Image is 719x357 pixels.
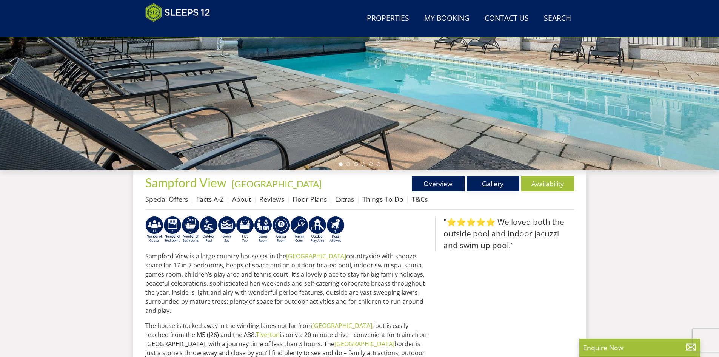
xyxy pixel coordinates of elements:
[364,10,412,27] a: Properties
[145,175,229,190] a: Sampford View
[145,175,226,190] span: Sampford View
[362,195,403,204] a: Things To Do
[196,195,224,204] a: Facts A-Z
[229,178,322,189] span: -
[326,216,345,243] img: AD_4nXfBXf7G2-f2BqMsJyFUI-7uoBZAUXCKtyres7rv2sYc85vTw-ddn44If_VJd8rglui-kv-p0PcfzFsIa2OUeBPUF7eOS...
[308,216,326,243] img: AD_4nXfjdDqPkGBf7Vpi6H87bmAUe5GYCbodrAbU4sf37YN55BCjSXGx5ZgBV7Vb9EJZsXiNVuyAiuJUB3WVt-w9eJ0vaBcHg...
[290,216,308,243] img: AD_4nXezK2Pz71n2kvsRSZZCGs_ZIFPggkThkdoX4Ff28P4ap-WMm_4cOXhyWlO9jcXlk-4CIjiJ00XHMjr4r_x_F1epmOLYh...
[145,252,429,315] p: Sampford View is a large country house set in the countryside with snooze space for 17 in 7 bedro...
[482,10,532,27] a: Contact Us
[293,195,327,204] a: Floor Plans
[435,216,574,252] blockquote: "⭐⭐⭐⭐⭐ We loved both the outside pool and indoor jacuzzi and swim up pool."
[312,321,372,330] a: [GEOGRAPHIC_DATA]
[232,178,322,189] a: [GEOGRAPHIC_DATA]
[145,195,188,204] a: Special Offers
[163,216,182,243] img: AD_4nXdUEjdWxyJEXfF2QMxcnH9-q5XOFeM-cCBkt-KsCkJ9oHmM7j7w2lDMJpoznjTsqM7kKDtmmF2O_bpEel9pzSv0KunaC...
[583,343,696,352] p: Enquire Now
[145,3,210,22] img: Sleeps 12
[145,216,163,243] img: AD_4nXd4159uZV-UMiuxqcoVnFx3Iqt2XntCHn1gUQyt-BU8A0X9LaS-huYuavO6AFbuEQnwCR8N_jAPXehdSVhAVBuAPoDst...
[421,10,473,27] a: My Booking
[467,176,519,191] a: Gallery
[232,195,251,204] a: About
[286,252,346,260] a: [GEOGRAPHIC_DATA]
[272,216,290,243] img: AD_4nXdrZMsjcYNLGsKuA84hRzvIbesVCpXJ0qqnwZoX5ch9Zjv73tWe4fnFRs2gJ9dSiUubhZXckSJX_mqrZBmYExREIfryF...
[541,10,574,27] a: Search
[259,195,284,204] a: Reviews
[182,216,200,243] img: AD_4nXcMgaL2UimRLXeXiAqm8UPE-AF_sZahunijfYMEIQ5SjfSEJI6yyokxyra45ncz6iSW_QuFDoDBo1Fywy-cEzVuZq-ph...
[200,216,218,243] img: AD_4nXcBX9XWtisp1r4DyVfkhddle_VH6RrN3ygnUGrVnOmGqceGfhBv6nsUWs_M_dNMWm8jx42xDa-T6uhWOyA-wOI6XtUTM...
[412,195,428,204] a: T&Cs
[256,331,280,339] a: Tiverton
[335,195,354,204] a: Extras
[412,176,465,191] a: Overview
[236,216,254,243] img: AD_4nXcpX5uDwed6-YChlrI2BYOgXwgg3aqYHOhRm0XfZB-YtQW2NrmeCr45vGAfVKUq4uWnc59ZmEsEzoF5o39EWARlT1ewO...
[254,216,272,243] img: AD_4nXdjbGEeivCGLLmyT_JEP7bTfXsjgyLfnLszUAQeQ4RcokDYHVBt5R8-zTDbAVICNoGv1Dwc3nsbUb1qR6CAkrbZUeZBN...
[521,176,574,191] a: Availability
[334,340,394,348] a: [GEOGRAPHIC_DATA]
[218,216,236,243] img: AD_4nXdn99pI1dG_MZ3rRvZGvEasa8mQYQuPF1MzmnPGjj6PWFnXF41KBg6DFuKGumpc8TArkkr5Vh_xbTBM_vn_i1NdeLBYY...
[142,26,221,33] iframe: Customer reviews powered by Trustpilot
